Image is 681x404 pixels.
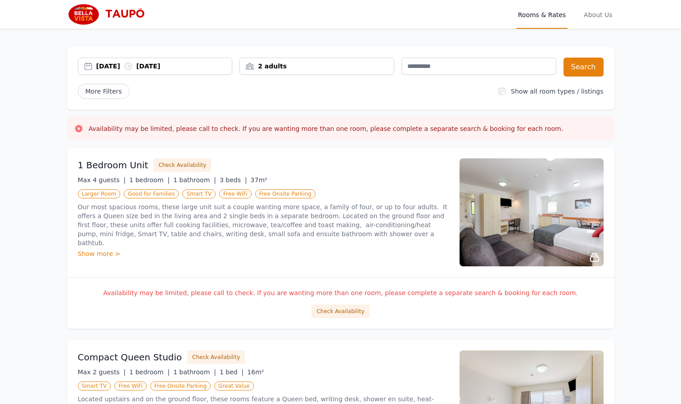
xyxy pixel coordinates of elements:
span: More Filters [78,84,130,99]
span: Good for Families [124,189,179,198]
button: Check Availability [153,158,211,172]
div: [DATE] [DATE] [96,62,232,71]
h3: 1 Bedroom Unit [78,159,149,171]
span: Free Onsite Parking [150,382,211,391]
span: 16m² [247,368,264,376]
span: Free WiFi [114,382,147,391]
h3: Availability may be limited, please call to check. If you are wanting more than one room, please ... [89,124,564,133]
span: 1 bathroom | [173,368,216,376]
div: Show more > [78,249,449,258]
span: 1 bedroom | [129,368,170,376]
span: Max 2 guests | [78,368,126,376]
span: Smart TV [78,382,111,391]
span: Free WiFi [219,189,252,198]
span: 1 bedroom | [129,176,170,184]
p: Availability may be limited, please call to check. If you are wanting more than one room, please ... [78,288,604,297]
h3: Compact Queen Studio [78,351,182,364]
label: Show all room types / listings [511,88,603,95]
button: Check Availability [311,305,369,318]
p: Our most spacious rooms, these large unit suit a couple wanting more space, a family of four, or ... [78,202,449,247]
button: Check Availability [187,350,245,364]
span: 37m² [251,176,267,184]
span: Smart TV [182,189,216,198]
span: 1 bed | [220,368,244,376]
span: Larger Room [78,189,121,198]
div: 2 adults [240,62,394,71]
span: Great Value [214,382,254,391]
span: 3 beds | [220,176,247,184]
span: 1 bathroom | [173,176,216,184]
span: Max 4 guests | [78,176,126,184]
img: Bella Vista Taupo [67,4,153,25]
span: Free Onsite Parking [255,189,316,198]
button: Search [564,58,604,76]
